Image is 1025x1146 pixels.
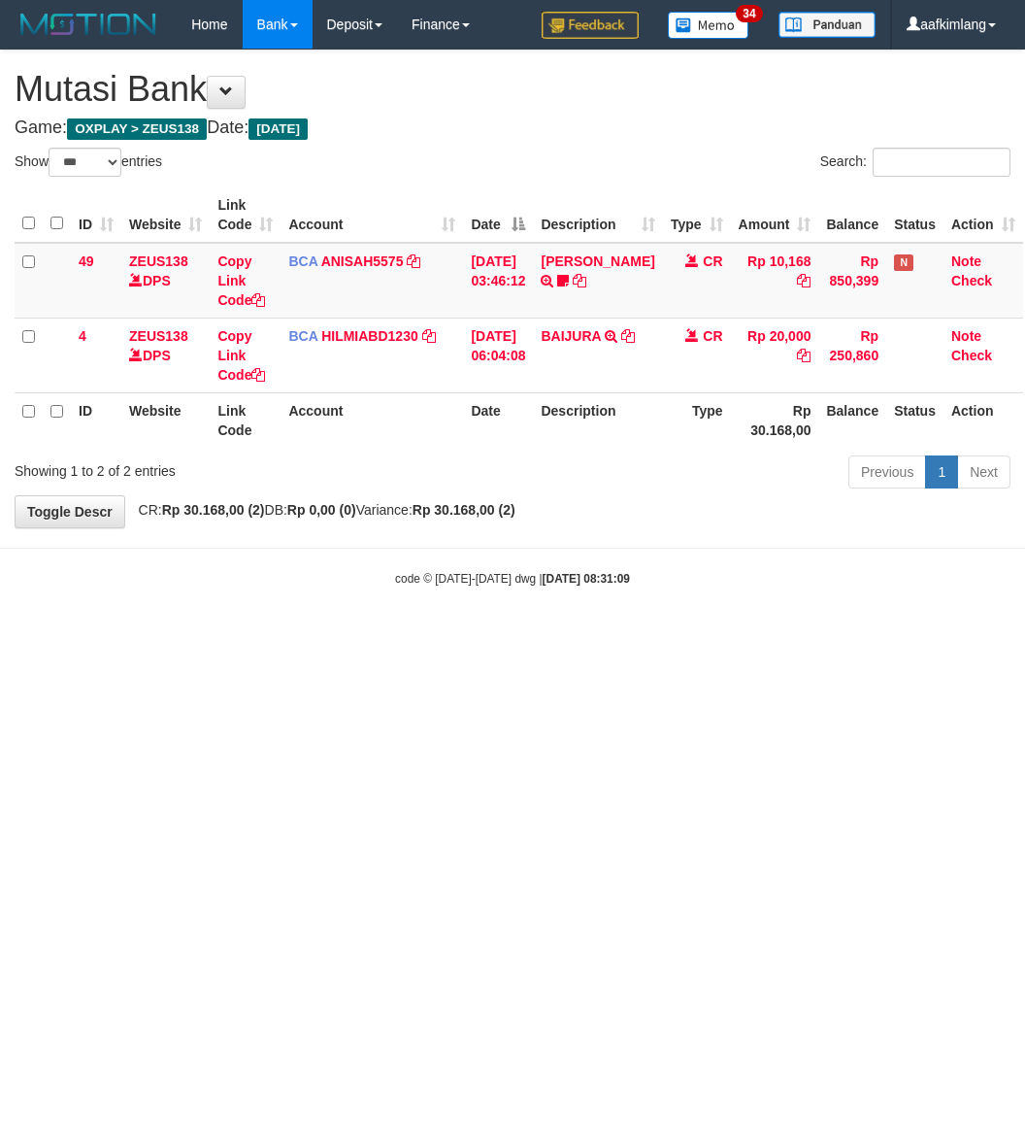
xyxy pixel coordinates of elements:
[797,348,810,363] a: Copy Rp 20,000 to clipboard
[463,243,533,319] td: [DATE] 03:46:12
[15,454,413,481] div: Showing 1 to 2 of 2 entries
[121,318,210,392] td: DPS
[731,243,819,319] td: Rp 10,168
[422,328,436,344] a: Copy HILMIABD1230 to clipboard
[79,328,86,344] span: 4
[951,273,992,288] a: Check
[288,328,317,344] span: BCA
[573,273,586,288] a: Copy INA PAUJANAH to clipboard
[15,10,162,39] img: MOTION_logo.png
[15,70,1010,109] h1: Mutasi Bank
[543,572,630,586] strong: [DATE] 08:31:09
[703,253,722,269] span: CR
[873,148,1010,177] input: Search:
[731,318,819,392] td: Rp 20,000
[413,502,515,518] strong: Rp 30.168,00 (2)
[121,392,210,448] th: Website
[210,187,281,243] th: Link Code: activate to sort column ascending
[217,253,265,308] a: Copy Link Code
[129,328,188,344] a: ZEUS138
[281,187,463,243] th: Account: activate to sort column ascending
[663,392,731,448] th: Type
[703,328,722,344] span: CR
[67,118,207,140] span: OXPLAY > ZEUS138
[287,502,356,518] strong: Rp 0,00 (0)
[321,328,418,344] a: HILMIABD1230
[736,5,762,22] span: 34
[407,253,420,269] a: Copy ANISAH5575 to clipboard
[663,187,731,243] th: Type: activate to sort column ascending
[281,392,463,448] th: Account
[818,318,886,392] td: Rp 250,860
[533,392,662,448] th: Description
[321,253,404,269] a: ANISAH5575
[248,118,308,140] span: [DATE]
[943,187,1023,243] th: Action: activate to sort column ascending
[79,253,94,269] span: 49
[731,392,819,448] th: Rp 30.168,00
[463,318,533,392] td: [DATE] 06:04:08
[820,148,1010,177] label: Search:
[129,502,515,518] span: CR: DB: Variance:
[217,328,265,383] a: Copy Link Code
[49,148,121,177] select: Showentries
[162,502,265,518] strong: Rp 30.168,00 (2)
[463,392,533,448] th: Date
[288,253,317,269] span: BCA
[957,455,1010,489] a: Next
[71,392,121,448] th: ID
[15,148,162,177] label: Show entries
[541,328,601,344] a: BAIJURA
[848,455,926,489] a: Previous
[818,187,886,243] th: Balance
[210,392,281,448] th: Link Code
[951,348,992,363] a: Check
[15,118,1010,138] h4: Game: Date:
[71,187,121,243] th: ID: activate to sort column ascending
[925,455,958,489] a: 1
[121,187,210,243] th: Website: activate to sort column ascending
[818,243,886,319] td: Rp 850,399
[894,254,913,271] span: Has Note
[886,187,943,243] th: Status
[129,253,188,269] a: ZEUS138
[463,187,533,243] th: Date: activate to sort column descending
[951,253,981,269] a: Note
[886,392,943,448] th: Status
[121,243,210,319] td: DPS
[668,12,749,39] img: Button%20Memo.svg
[818,392,886,448] th: Balance
[943,392,1023,448] th: Action
[533,187,662,243] th: Description: activate to sort column ascending
[542,12,639,39] img: Feedback.jpg
[778,12,876,38] img: panduan.png
[951,328,981,344] a: Note
[541,253,654,269] a: [PERSON_NAME]
[797,273,810,288] a: Copy Rp 10,168 to clipboard
[731,187,819,243] th: Amount: activate to sort column ascending
[621,328,635,344] a: Copy BAIJURA to clipboard
[15,495,125,528] a: Toggle Descr
[395,572,630,586] small: code © [DATE]-[DATE] dwg |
